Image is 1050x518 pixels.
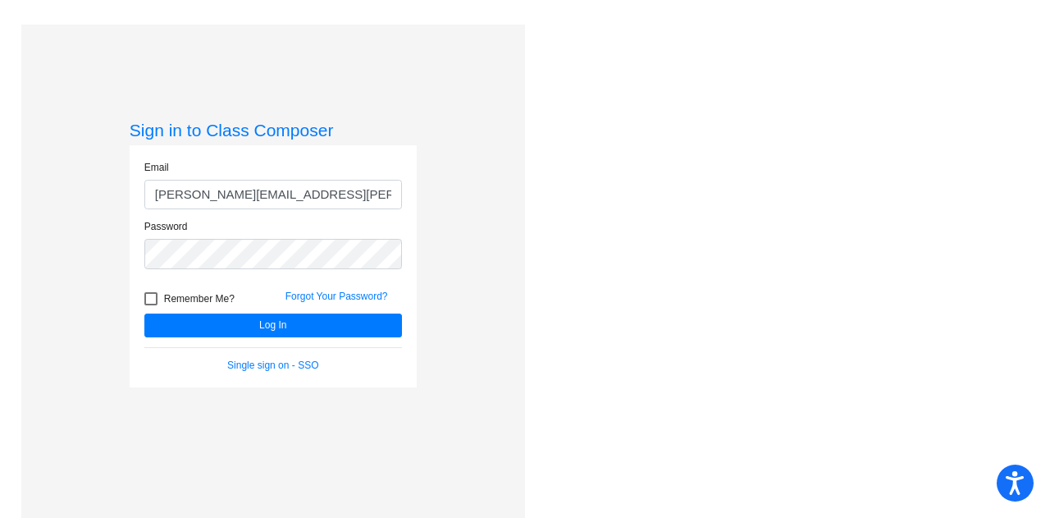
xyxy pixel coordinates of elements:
[144,219,188,234] label: Password
[227,360,318,371] a: Single sign on - SSO
[144,160,169,175] label: Email
[130,120,417,140] h3: Sign in to Class Composer
[164,289,235,309] span: Remember Me?
[285,291,388,302] a: Forgot Your Password?
[144,314,402,337] button: Log In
